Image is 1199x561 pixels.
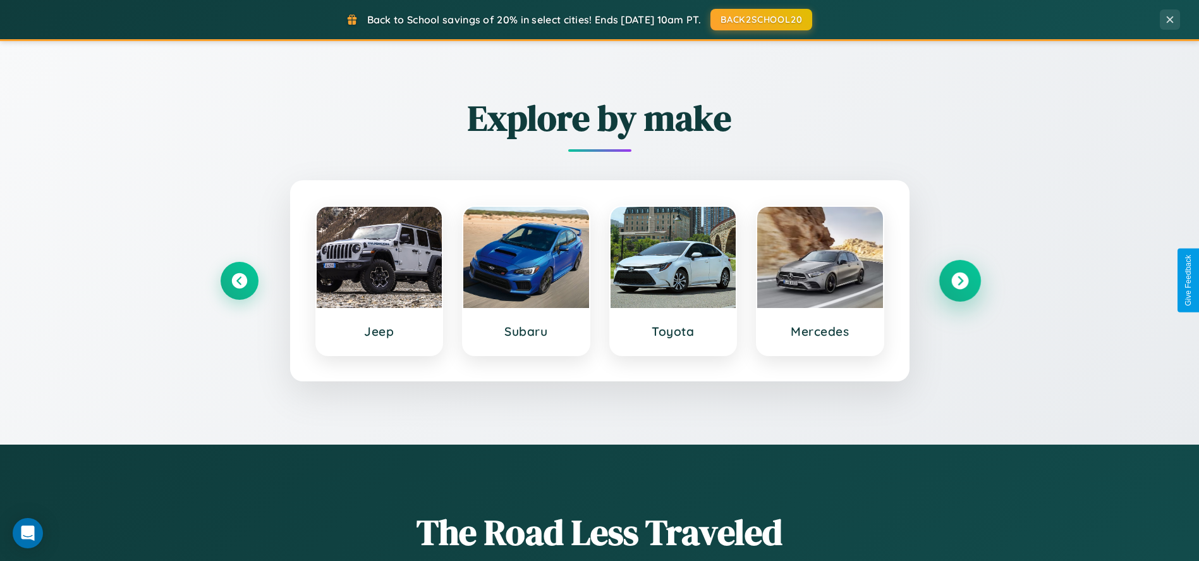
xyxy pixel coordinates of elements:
div: Give Feedback [1184,255,1193,306]
h3: Subaru [476,324,576,339]
h3: Mercedes [770,324,870,339]
h3: Toyota [623,324,724,339]
span: Back to School savings of 20% in select cities! Ends [DATE] 10am PT. [367,13,701,26]
h1: The Road Less Traveled [221,508,979,557]
h3: Jeep [329,324,430,339]
button: BACK2SCHOOL20 [710,9,812,30]
h2: Explore by make [221,94,979,142]
div: Open Intercom Messenger [13,518,43,548]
